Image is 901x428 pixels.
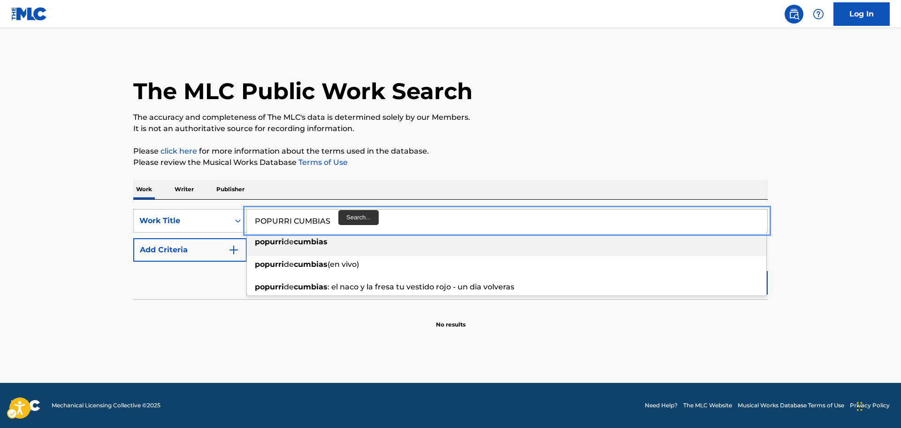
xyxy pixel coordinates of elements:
a: Privacy Policy [850,401,890,410]
strong: popurri [255,260,284,269]
p: Please review the Musical Works Database [133,157,768,168]
span: (en vivo) [328,260,359,269]
a: Need Help? [645,401,678,410]
input: Search... [247,210,767,232]
p: Publisher [214,179,247,199]
img: logo [11,400,40,411]
a: click here [160,147,197,156]
strong: cumbias [294,237,328,246]
img: help [813,8,824,20]
img: search [788,8,800,20]
a: Musical Works Database Terms of Use [738,401,844,410]
p: It is not an authoritative source for recording information. [133,123,768,134]
p: No results [436,309,466,329]
a: The MLC Website [683,401,732,410]
a: Terms of Use [297,158,348,167]
span: : el naco y la fresa tu vestido rojo - un dia volveras [328,282,514,291]
img: 9d2ae6d4665cec9f34b9.svg [228,244,239,256]
div: On [229,210,246,232]
span: Mechanical Licensing Collective © 2025 [52,401,160,410]
strong: cumbias [294,282,328,291]
span: de [284,282,294,291]
button: Add Criteria [133,238,247,262]
form: Search Form [133,209,768,299]
div: Arrastrar [857,392,863,420]
div: Widget de chat [854,383,901,428]
p: The accuracy and completeness of The MLC's data is determined solely by our Members. [133,112,768,123]
div: Work Title [139,215,224,226]
img: MLC Logo [11,7,47,21]
strong: cumbias [294,260,328,269]
p: Work [133,179,155,199]
a: Log In [833,2,890,26]
strong: popurri [255,237,284,246]
p: Please for more information about the terms used in the database. [133,146,768,157]
p: Writer [172,179,197,199]
h1: The MLC Public Work Search [133,77,473,105]
span: de [284,260,294,269]
iframe: Hubspot Iframe | Chat Widget [854,383,901,428]
span: de [284,237,294,246]
strong: popurri [255,282,284,291]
